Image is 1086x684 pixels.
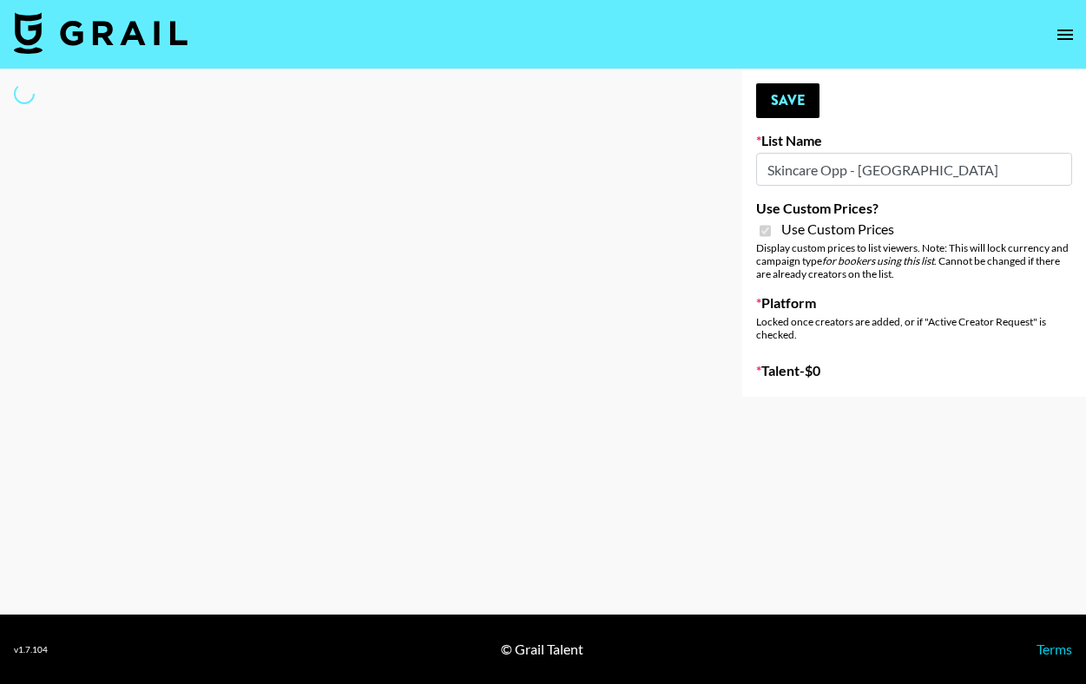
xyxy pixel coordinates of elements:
[756,315,1072,341] div: Locked once creators are added, or if "Active Creator Request" is checked.
[756,83,819,118] button: Save
[781,220,894,238] span: Use Custom Prices
[822,254,934,267] em: for bookers using this list
[756,294,1072,312] label: Platform
[756,132,1072,149] label: List Name
[756,362,1072,379] label: Talent - $ 0
[14,644,48,655] div: v 1.7.104
[1048,17,1083,52] button: open drawer
[14,12,188,54] img: Grail Talent
[756,200,1072,217] label: Use Custom Prices?
[756,241,1072,280] div: Display custom prices to list viewers. Note: This will lock currency and campaign type . Cannot b...
[501,641,583,658] div: © Grail Talent
[1037,641,1072,657] a: Terms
